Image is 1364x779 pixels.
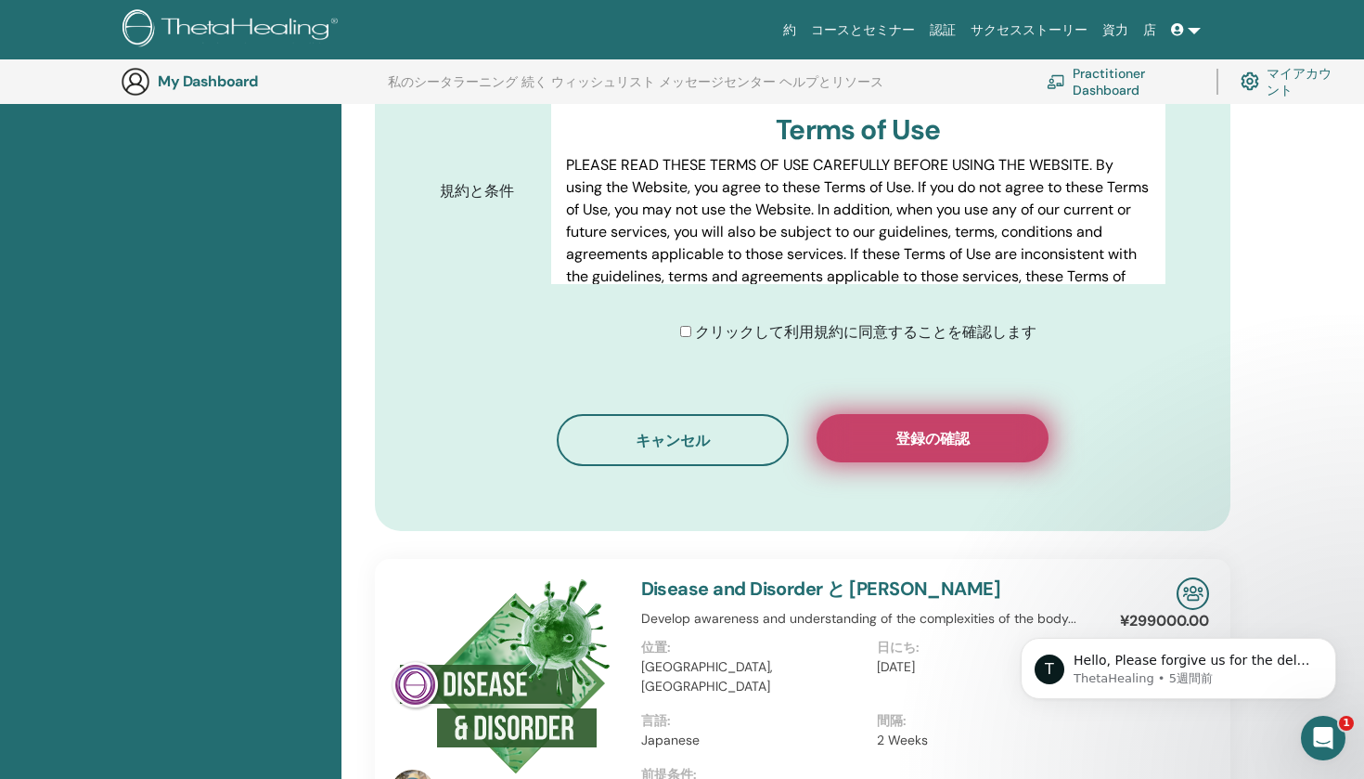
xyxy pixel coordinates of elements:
[641,577,1001,601] a: Disease and Disorder と [PERSON_NAME]
[1241,68,1259,95] img: cog.svg
[566,154,1151,310] p: PLEASE READ THESE TERMS OF USE CAREFULLY BEFORE USING THE WEBSITE. By using the Website, you agre...
[659,74,776,104] a: メッセージセンター
[695,322,1036,342] span: クリックして利用規約に同意することを確認します
[521,74,547,104] a: 続く
[636,431,710,450] span: キャンセル
[1095,13,1136,47] a: 資力
[1136,13,1164,47] a: 店
[641,657,866,696] p: [GEOGRAPHIC_DATA], [GEOGRAPHIC_DATA]
[566,113,1151,147] h3: Terms of Use
[776,13,804,47] a: 約
[895,429,970,448] span: 登録の確認
[1301,716,1345,760] iframe: Intercom live chat
[779,74,883,104] a: ヘルプとリソース
[388,74,518,104] a: 私のシータラーニング
[557,414,789,466] button: キャンセル
[804,13,922,47] a: コースとセミナー
[877,638,1101,657] p: 日にち:
[158,72,343,90] h3: My Dashboard
[1177,578,1209,610] img: In-Person Seminar
[922,13,963,47] a: 認証
[641,638,866,657] p: 位置:
[641,711,866,731] p: 言語:
[817,414,1049,462] button: 登録の確認
[641,731,866,750] p: Japanese
[963,13,1095,47] a: サクセスストーリー
[1047,61,1194,102] a: Practitioner Dashboard
[877,731,1101,750] p: 2 Weeks
[426,174,551,209] label: 規約と条件
[877,657,1101,677] p: [DATE]
[993,599,1364,729] iframe: Intercom notifications メッセージ
[391,578,612,775] img: Disease and Disorder
[121,67,150,97] img: generic-user-icon.jpg
[1339,716,1354,731] span: 1
[1241,61,1344,102] a: マイアカウント
[122,9,344,51] img: logo.png
[641,609,1113,629] p: Develop awareness and understanding of the complexities of the body...
[877,711,1101,731] p: 間隔:
[1047,74,1065,88] img: chalkboard-teacher.svg
[551,74,655,104] a: ウィッシュリスト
